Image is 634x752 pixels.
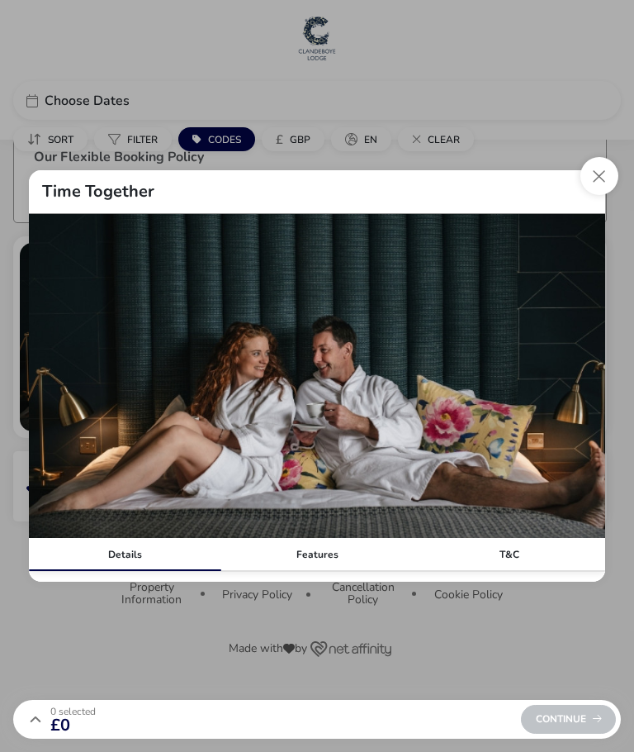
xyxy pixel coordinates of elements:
[221,538,414,571] div: Features
[521,705,616,734] div: Continue
[50,705,96,718] span: 0 Selected
[536,714,602,725] span: Continue
[29,183,168,200] h2: Time Together
[50,717,96,734] span: £0
[580,157,618,195] button: Close modal
[29,170,605,582] div: tariffDetails
[413,538,605,571] div: T&C
[29,538,221,571] div: Details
